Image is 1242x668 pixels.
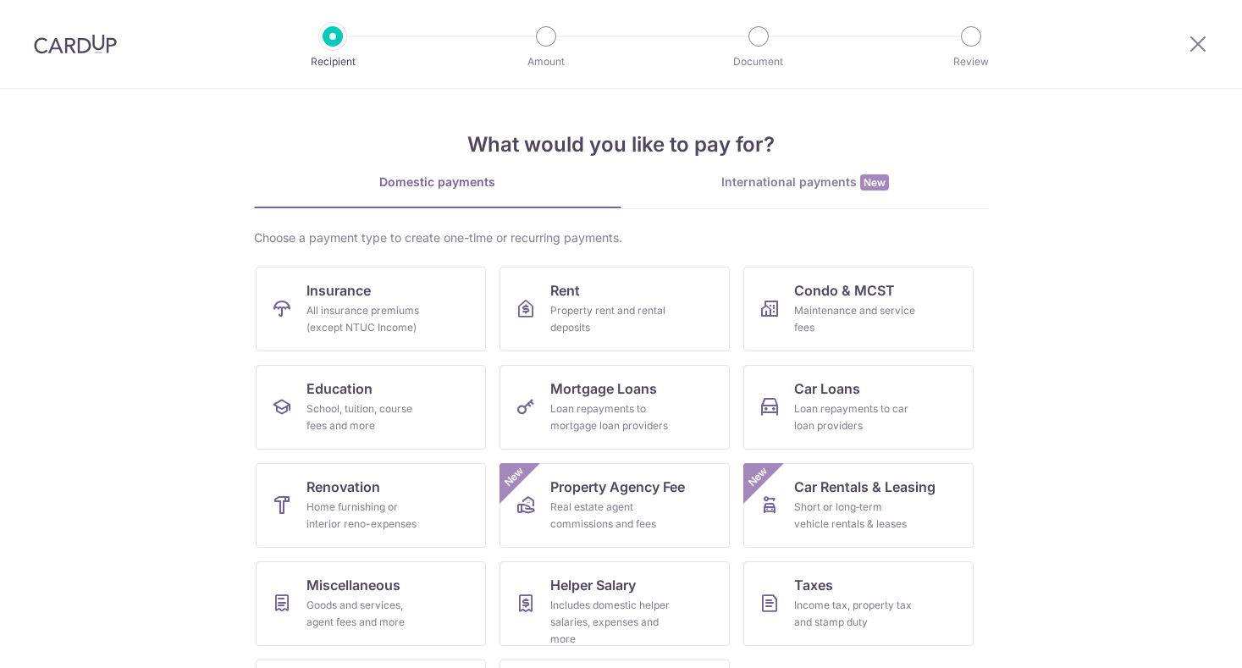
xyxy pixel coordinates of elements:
p: Document [696,53,821,70]
div: Property rent and rental deposits [550,302,672,336]
span: Helper Salary [550,575,636,595]
span: Car Loans [794,378,860,399]
span: Car Rentals & Leasing [794,477,936,497]
span: New [500,463,527,491]
span: Miscellaneous [306,575,400,595]
span: New [860,174,889,190]
a: EducationSchool, tuition, course fees and more [256,365,486,450]
div: Includes domestic helper salaries, expenses and more [550,597,672,648]
span: Renovation [306,477,380,497]
div: Domestic payments [254,174,621,190]
div: Real estate agent commissions and fees [550,499,672,533]
h4: What would you like to pay for? [254,130,989,160]
a: Mortgage LoansLoan repayments to mortgage loan providers [500,365,730,450]
div: Choose a payment type to create one-time or recurring payments. [254,229,989,246]
a: Condo & MCSTMaintenance and service fees [743,267,974,351]
a: Property Agency FeeReal estate agent commissions and feesNew [500,463,730,548]
p: Review [908,53,1034,70]
span: New [743,463,771,491]
a: Car Rentals & LeasingShort or long‑term vehicle rentals & leasesNew [743,463,974,548]
a: Car LoansLoan repayments to car loan providers [743,365,974,450]
span: Insurance [306,280,371,301]
a: RentProperty rent and rental deposits [500,267,730,351]
div: Home furnishing or interior reno-expenses [306,499,428,533]
a: TaxesIncome tax, property tax and stamp duty [743,561,974,646]
span: Education [306,378,373,399]
span: Condo & MCST [794,280,895,301]
div: Loan repayments to mortgage loan providers [550,400,672,434]
div: Loan repayments to car loan providers [794,400,916,434]
div: All insurance premiums (except NTUC Income) [306,302,428,336]
p: Recipient [270,53,395,70]
a: RenovationHome furnishing or interior reno-expenses [256,463,486,548]
img: CardUp [34,34,117,54]
div: School, tuition, course fees and more [306,400,428,434]
a: MiscellaneousGoods and services, agent fees and more [256,561,486,646]
span: Rent [550,280,580,301]
div: Income tax, property tax and stamp duty [794,597,916,631]
div: Maintenance and service fees [794,302,916,336]
p: Amount [483,53,609,70]
a: InsuranceAll insurance premiums (except NTUC Income) [256,267,486,351]
span: Mortgage Loans [550,378,657,399]
span: Taxes [794,575,833,595]
a: Helper SalaryIncludes domestic helper salaries, expenses and more [500,561,730,646]
div: Goods and services, agent fees and more [306,597,428,631]
div: Short or long‑term vehicle rentals & leases [794,499,916,533]
div: International payments [621,174,989,191]
span: Property Agency Fee [550,477,685,497]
